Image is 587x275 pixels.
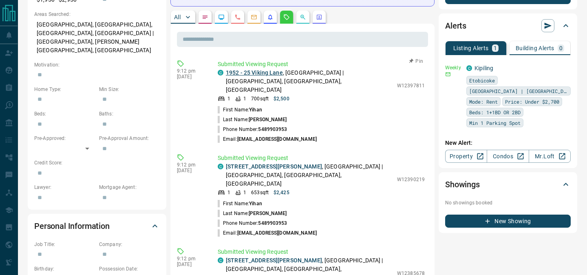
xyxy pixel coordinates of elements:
a: 1952 - 25 Viking Lane [226,69,283,76]
p: [DATE] [177,262,205,267]
p: Mortgage Agent: [99,184,160,191]
span: 5489903953 [258,126,287,132]
a: [STREET_ADDRESS][PERSON_NAME] [226,163,322,170]
p: Email: [218,135,317,143]
div: condos.ca [218,164,223,169]
span: Yihan [249,107,262,113]
p: Pre-Approval Amount: [99,135,160,142]
span: [EMAIL_ADDRESS][DOMAIN_NAME] [237,136,317,142]
p: , [GEOGRAPHIC_DATA] | [GEOGRAPHIC_DATA], [GEOGRAPHIC_DATA], [GEOGRAPHIC_DATA] [226,162,393,188]
p: 653 sqft [251,189,269,196]
p: Last Name: [218,210,287,217]
p: Weekly [445,64,461,71]
div: Alerts [445,16,571,35]
span: 5489903953 [258,220,287,226]
div: condos.ca [466,65,472,71]
p: Company: [99,241,160,248]
p: 9:12 pm [177,256,205,262]
p: 700 sqft [251,95,269,102]
div: condos.ca [218,257,223,263]
p: , [GEOGRAPHIC_DATA] | [GEOGRAPHIC_DATA], [GEOGRAPHIC_DATA], [GEOGRAPHIC_DATA] [226,69,393,94]
p: 9:12 pm [177,68,205,74]
span: Min 1 Parking Spot [469,119,521,127]
p: 1 [227,95,230,102]
p: Motivation: [34,61,160,69]
p: First Name: [218,200,262,207]
p: No showings booked [445,199,571,206]
p: Phone Number: [218,126,287,133]
p: Listing Alerts [453,45,489,51]
svg: Emails [251,14,257,20]
p: $2,425 [274,189,289,196]
button: New Showing [445,215,571,228]
button: Pin [404,58,428,65]
p: Phone Number: [218,220,287,227]
svg: Calls [234,14,241,20]
p: New Alert: [445,139,571,147]
p: Home Type: [34,86,95,93]
svg: Lead Browsing Activity [218,14,225,20]
svg: Agent Actions [316,14,322,20]
p: Beds: [34,110,95,118]
span: [EMAIL_ADDRESS][DOMAIN_NAME] [237,230,317,236]
p: Credit Score: [34,159,160,166]
p: W12390219 [397,176,425,183]
p: 0 [559,45,563,51]
span: [PERSON_NAME] [249,117,287,122]
span: [GEOGRAPHIC_DATA] | [GEOGRAPHIC_DATA] [469,87,568,95]
p: $2,500 [274,95,289,102]
p: 1 [243,189,246,196]
p: All [174,14,181,20]
p: Areas Searched: [34,11,160,18]
span: [PERSON_NAME] [249,211,287,216]
svg: Requests [283,14,290,20]
p: Email: [218,229,317,237]
a: Mr.Loft [529,150,571,163]
p: W12397811 [397,82,425,89]
p: 1 [494,45,497,51]
div: Showings [445,175,571,194]
p: Birthday: [34,265,95,273]
p: Last Name: [218,116,287,123]
p: Submitted Viewing Request [218,60,425,69]
div: condos.ca [218,70,223,75]
p: 1 [243,95,246,102]
h2: Alerts [445,19,466,32]
p: Submitted Viewing Request [218,248,425,256]
p: [GEOGRAPHIC_DATA], [GEOGRAPHIC_DATA], [GEOGRAPHIC_DATA], [GEOGRAPHIC_DATA] | [GEOGRAPHIC_DATA], [... [34,18,160,57]
p: Baths: [99,110,160,118]
span: Beds: 1+1BD OR 2BD [469,108,521,116]
a: [STREET_ADDRESS][PERSON_NAME] [226,257,322,264]
p: First Name: [218,106,262,113]
p: 9:12 pm [177,162,205,168]
a: Kipiling [474,65,493,71]
div: Personal Information [34,216,160,236]
a: Condos [487,150,529,163]
svg: Opportunities [300,14,306,20]
svg: Notes [202,14,208,20]
svg: Email [445,71,451,77]
span: Yihan [249,201,262,206]
span: Etobicoke [469,76,495,84]
svg: Listing Alerts [267,14,274,20]
p: Lawyer: [34,184,95,191]
p: Min Size: [99,86,160,93]
h2: Personal Information [34,220,110,233]
span: Price: Under $2,700 [505,98,559,106]
a: Property [445,150,487,163]
p: [DATE] [177,74,205,80]
p: [DATE] [177,168,205,173]
p: Job Title: [34,241,95,248]
p: Submitted Viewing Request [218,154,425,162]
p: Building Alerts [516,45,554,51]
p: 1 [227,189,230,196]
span: Mode: Rent [469,98,498,106]
p: Possession Date: [99,265,160,273]
h2: Showings [445,178,480,191]
p: Pre-Approved: [34,135,95,142]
